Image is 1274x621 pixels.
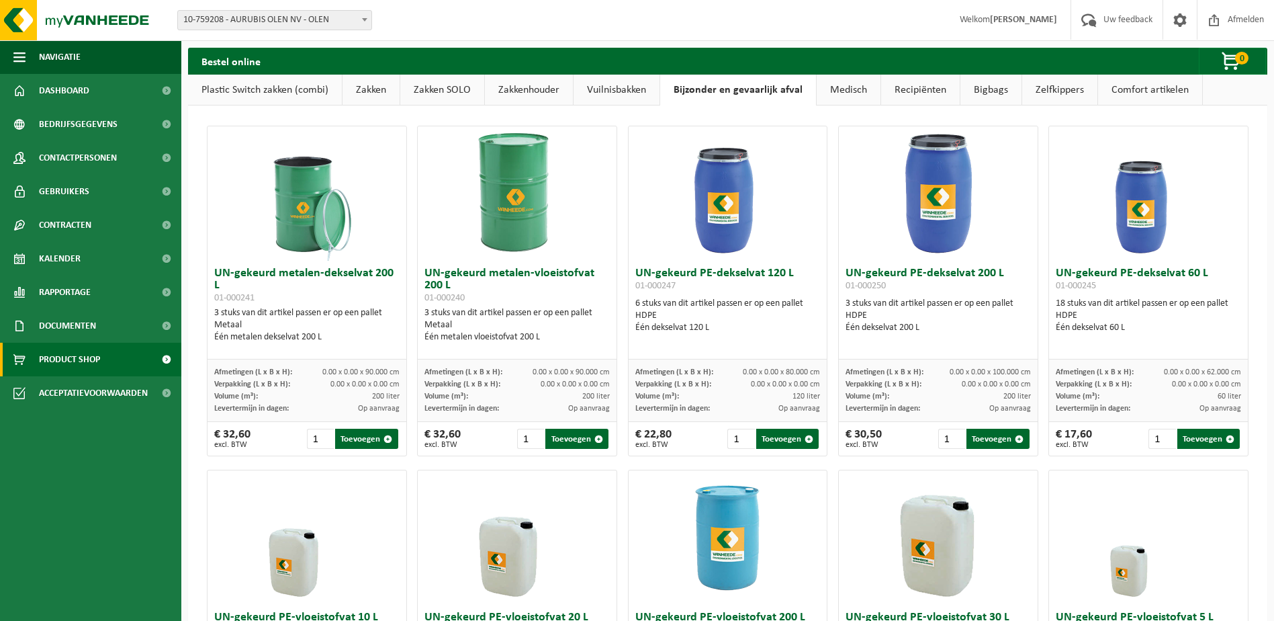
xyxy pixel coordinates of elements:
[1056,429,1092,449] div: € 17,60
[635,322,821,334] div: Één dekselvat 120 L
[214,319,400,331] div: Metaal
[1148,429,1175,449] input: 1
[214,293,255,303] span: 01-000241
[635,380,711,388] span: Verpakking (L x B x H):
[990,15,1057,25] strong: [PERSON_NAME]
[1056,405,1130,413] span: Levertermijn in dagen:
[938,429,965,449] input: 1
[214,267,400,304] h3: UN-gekeurd metalen-dekselvat 200 L
[424,331,610,343] div: Één metalen vloeistofvat 200 L
[541,380,610,388] span: 0.00 x 0.00 x 0.00 cm
[635,392,679,401] span: Volume (m³):
[214,392,258,401] span: Volume (m³):
[240,470,374,605] img: 01-999903
[1056,310,1241,322] div: HDPE
[846,267,1031,294] h3: UN-gekeurd PE-dekselvat 200 L
[424,380,500,388] span: Verpakking (L x B x H):
[881,75,960,106] a: Recipiënten
[635,267,821,294] h3: UN-gekeurd PE-dekselvat 120 L
[214,331,400,343] div: Één metalen dekselvat 200 L
[1199,405,1241,413] span: Op aanvraag
[307,429,334,449] input: 1
[962,380,1031,388] span: 0.00 x 0.00 x 0.00 cm
[743,368,820,376] span: 0.00 x 0.00 x 80.000 cm
[635,405,710,413] span: Levertermijn in dagen:
[1056,441,1092,449] span: excl. BTW
[1056,298,1241,334] div: 18 stuks van dit artikel passen er op een pallet
[450,470,584,605] img: 01-000611
[214,307,400,343] div: 3 stuks van dit artikel passen er op een pallet
[846,405,920,413] span: Levertermijn in dagen:
[1081,126,1216,261] img: 01-000245
[372,392,400,401] span: 200 liter
[1081,470,1216,605] img: 01-999902
[568,405,610,413] span: Op aanvraag
[424,307,610,343] div: 3 stuks van dit artikel passen er op een pallet
[39,175,89,208] span: Gebruikers
[39,40,81,74] span: Navigatie
[1199,48,1266,75] button: 0
[330,380,400,388] span: 0.00 x 0.00 x 0.00 cm
[39,376,148,410] span: Acceptatievoorwaarden
[635,298,821,334] div: 6 stuks van dit artikel passen er op een pallet
[846,441,882,449] span: excl. BTW
[188,48,274,74] h2: Bestel online
[1172,380,1241,388] span: 0.00 x 0.00 x 0.00 cm
[635,310,821,322] div: HDPE
[817,75,880,106] a: Medisch
[424,392,468,401] span: Volume (m³):
[424,368,502,376] span: Afmetingen (L x B x H):
[1003,392,1031,401] span: 200 liter
[1218,392,1241,401] span: 60 liter
[39,141,117,175] span: Contactpersonen
[485,75,573,106] a: Zakkenhouder
[778,405,820,413] span: Op aanvraag
[635,281,676,291] span: 01-000247
[846,392,889,401] span: Volume (m³):
[871,126,1005,261] img: 01-000250
[240,126,374,261] img: 01-000241
[517,429,544,449] input: 1
[358,405,400,413] span: Op aanvraag
[214,405,289,413] span: Levertermijn in dagen:
[39,74,89,108] span: Dashboard
[424,441,461,449] span: excl. BTW
[39,108,118,141] span: Bedrijfsgegevens
[450,126,584,261] img: 01-000240
[1098,75,1202,106] a: Comfort artikelen
[39,309,96,343] span: Documenten
[989,405,1031,413] span: Op aanvraag
[214,368,292,376] span: Afmetingen (L x B x H):
[1056,392,1099,401] span: Volume (m³):
[574,75,659,106] a: Vuilnisbakken
[335,429,398,449] button: Toevoegen
[400,75,484,106] a: Zakken SOLO
[1235,52,1248,65] span: 0
[424,319,610,331] div: Metaal
[39,208,91,242] span: Contracten
[727,429,754,449] input: 1
[792,392,820,401] span: 120 liter
[660,470,794,605] img: 01-000249
[960,75,1021,106] a: Bigbags
[343,75,400,106] a: Zakken
[424,429,461,449] div: € 32,60
[846,368,923,376] span: Afmetingen (L x B x H):
[1056,322,1241,334] div: Één dekselvat 60 L
[322,368,400,376] span: 0.00 x 0.00 x 90.000 cm
[756,429,819,449] button: Toevoegen
[635,429,672,449] div: € 22,80
[751,380,820,388] span: 0.00 x 0.00 x 0.00 cm
[214,429,251,449] div: € 32,60
[660,75,816,106] a: Bijzonder en gevaarlijk afval
[1022,75,1097,106] a: Zelfkippers
[660,126,794,261] img: 01-000247
[846,310,1031,322] div: HDPE
[214,380,290,388] span: Verpakking (L x B x H):
[39,276,91,309] span: Rapportage
[1177,429,1240,449] button: Toevoegen
[582,392,610,401] span: 200 liter
[545,429,608,449] button: Toevoegen
[1056,267,1241,294] h3: UN-gekeurd PE-dekselvat 60 L
[424,293,465,303] span: 01-000240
